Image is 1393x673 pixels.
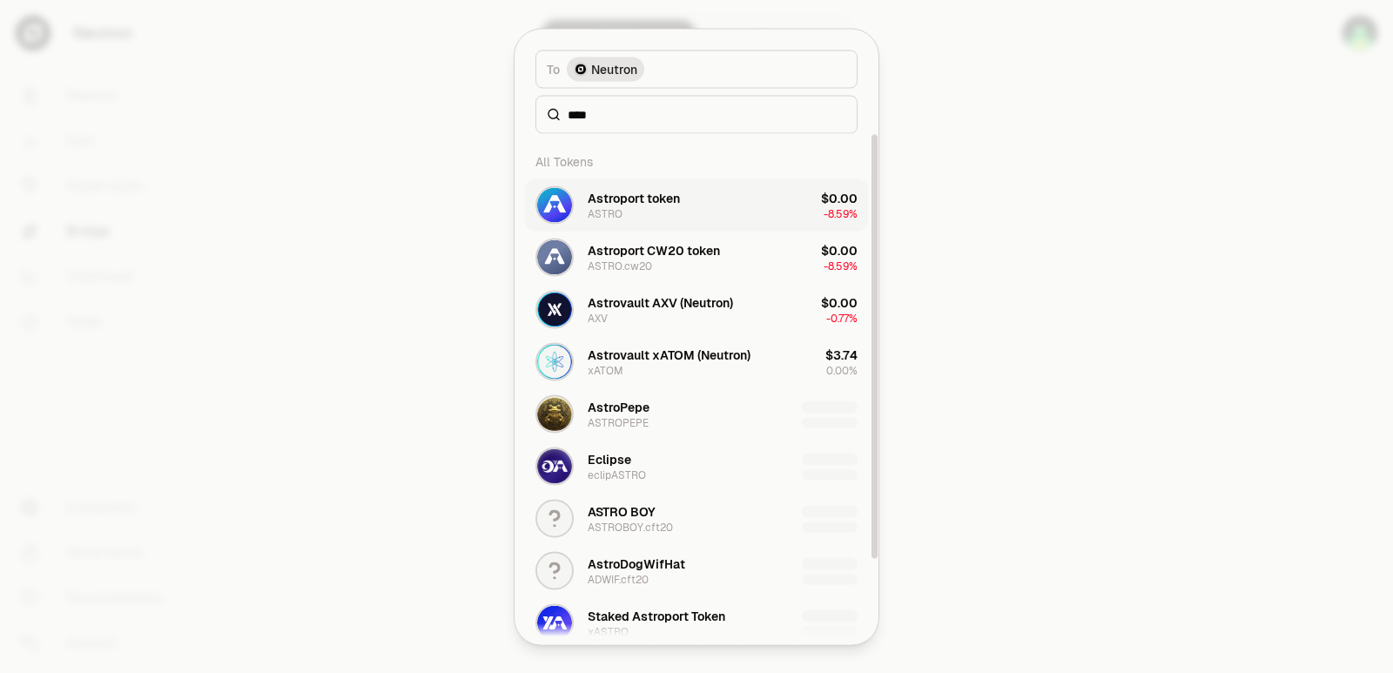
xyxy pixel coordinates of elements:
button: ASTRO LogoAstroport tokenASTRO$0.00-8.59% [525,178,868,231]
div: Astrovault xATOM (Neutron) [588,346,750,363]
img: AXV Logo [537,292,572,326]
button: xATOM LogoAstrovault xATOM (Neutron)xATOM$3.740.00% [525,335,868,387]
button: AXV LogoAstrovault AXV (Neutron)AXV$0.00-0.77% [525,283,868,335]
div: $3.74 [825,346,858,363]
img: ASTRO Logo [537,187,572,222]
div: Astroport token [588,189,680,206]
div: ASTRO BOY [588,502,656,520]
div: AXV [588,311,608,325]
div: Astrovault AXV (Neutron) [588,293,733,311]
img: Neutron Logo [575,64,586,74]
img: ASTROPEPE Logo [537,396,572,431]
div: ASTROBOY.cft20 [588,520,673,534]
div: xASTRO [588,624,629,638]
img: xATOM Logo [537,344,572,379]
div: eclipASTRO [588,468,646,481]
button: ASTRO BOYASTROBOY.cft20 [525,492,868,544]
div: ADWIF.cft20 [588,572,649,586]
button: eclipASTRO LogoEclipseeclipASTRO [525,440,868,492]
div: AstroDogWifHat [588,555,685,572]
img: ASTRO.cw20 Logo [537,239,572,274]
div: AstroPepe [588,398,649,415]
button: ASTROPEPE LogoAstroPepeASTROPEPE [525,387,868,440]
span: -0.77% [826,311,858,325]
img: eclipASTRO Logo [537,448,572,483]
button: ASTRO.cw20 LogoAstroport CW20 tokenASTRO.cw20$0.00-8.59% [525,231,868,283]
img: xASTRO Logo [537,605,572,640]
div: $0.00 [821,241,858,259]
div: Staked Astroport Token [588,607,725,624]
button: xASTRO LogoStaked Astroport TokenxASTRO [525,596,868,649]
span: -8.59% [824,206,858,220]
div: ASTRO [588,206,622,220]
span: To [547,60,560,77]
div: All Tokens [525,144,868,178]
div: ASTRO.cw20 [588,259,652,273]
button: ToNeutron LogoNeutron [535,50,858,88]
span: -8.59% [824,259,858,273]
div: ASTROPEPE [588,415,649,429]
button: AstroDogWifHatADWIF.cft20 [525,544,868,596]
div: Eclipse [588,450,631,468]
div: $0.00 [821,189,858,206]
span: Neutron [591,60,637,77]
div: xATOM [588,363,623,377]
div: $0.00 [821,293,858,311]
div: Astroport CW20 token [588,241,720,259]
span: 0.00% [826,363,858,377]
